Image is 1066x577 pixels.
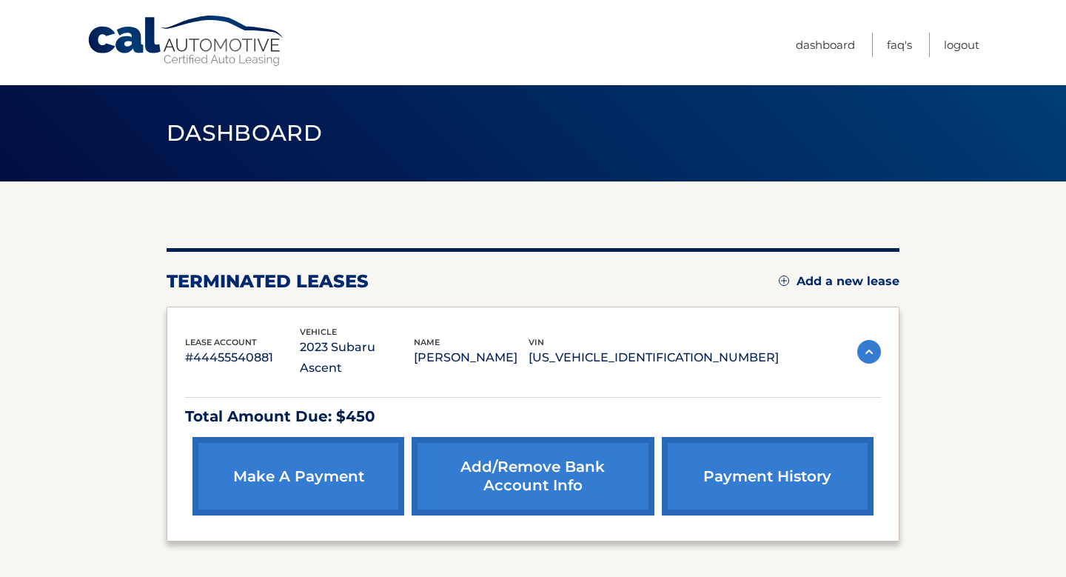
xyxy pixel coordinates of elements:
[529,337,544,347] span: vin
[944,33,979,57] a: Logout
[796,33,855,57] a: Dashboard
[662,437,874,516] a: payment history
[300,327,337,337] span: vehicle
[412,437,654,516] a: Add/Remove bank account info
[185,337,257,347] span: lease account
[414,337,440,347] span: name
[529,347,779,368] p: [US_VEHICLE_IDENTIFICATION_NUMBER]
[887,33,912,57] a: FAQ's
[185,404,881,430] p: Total Amount Due: $450
[167,270,369,293] h2: terminated leases
[779,274,899,289] a: Add a new lease
[167,119,322,147] span: Dashboard
[185,347,300,368] p: #44455540881
[87,15,286,67] a: Cal Automotive
[414,347,529,368] p: [PERSON_NAME]
[192,437,404,516] a: make a payment
[857,340,881,364] img: accordion-active.svg
[300,337,415,378] p: 2023 Subaru Ascent
[779,276,789,286] img: add.svg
